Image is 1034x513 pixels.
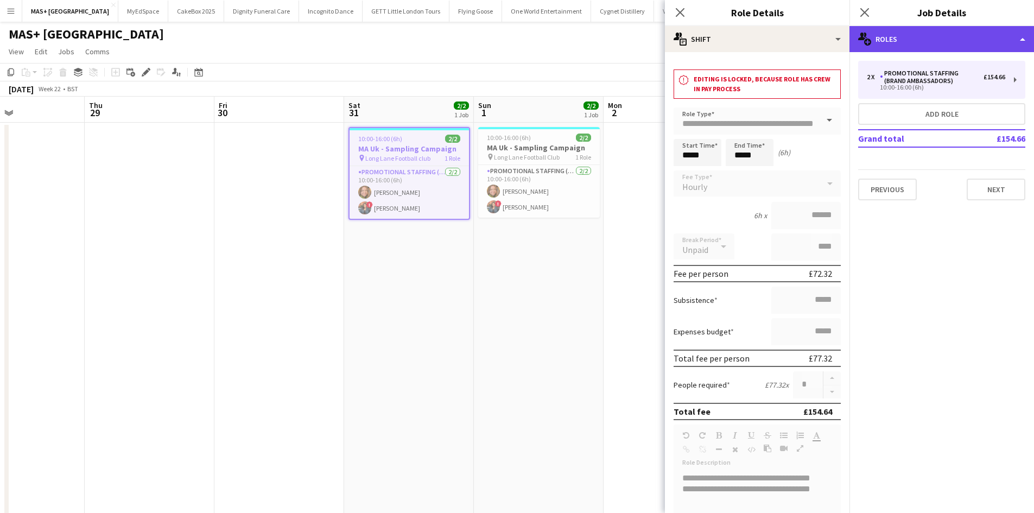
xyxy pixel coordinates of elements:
[67,85,78,93] div: BST
[36,85,63,93] span: Week 22
[858,103,1025,125] button: Add role
[665,5,849,20] h3: Role Details
[58,47,74,56] span: Jobs
[674,380,730,390] label: People required
[445,135,460,143] span: 2/2
[674,327,734,337] label: Expenses budget
[674,406,711,417] div: Total fee
[478,127,600,218] app-job-card: 10:00-16:00 (6h)2/2MA Uk - Sampling Campaign Long Lane Football Club1 RolePromotional Staffing (B...
[867,85,1005,90] div: 10:00-16:00 (6h)
[22,1,118,22] button: MAS+ [GEOGRAPHIC_DATA]
[224,1,299,22] button: Dignity Funeral Care
[665,26,849,52] div: Shift
[849,26,1034,52] div: Roles
[35,47,47,56] span: Edit
[350,144,469,154] h3: MA Uk - Sampling Campaign
[358,135,402,143] span: 10:00-16:00 (6h)
[454,102,469,110] span: 2/2
[30,45,52,59] a: Edit
[584,111,598,119] div: 1 Job
[363,1,449,22] button: GETT Little London Tours
[591,1,654,22] button: Cygnet Distillery
[494,153,560,161] span: Long Lane Football Club
[365,154,430,162] span: Long Lane Football club
[347,106,360,119] span: 31
[967,179,1025,200] button: Next
[449,1,502,22] button: Flying Goose
[984,73,1005,81] div: £154.66
[674,295,718,305] label: Subsistence
[576,134,591,142] span: 2/2
[9,26,164,42] h1: MAS+ [GEOGRAPHIC_DATA]
[694,74,836,94] h3: Editing is locked, because role has crew in pay process
[487,134,531,142] span: 10:00-16:00 (6h)
[168,1,224,22] button: CakeBox 2025
[445,154,460,162] span: 1 Role
[478,100,491,110] span: Sun
[4,45,28,59] a: View
[477,106,491,119] span: 1
[583,102,599,110] span: 2/2
[85,47,110,56] span: Comms
[478,143,600,153] h3: MA Uk - Sampling Campaign
[89,100,103,110] span: Thu
[961,130,1025,147] td: £154.66
[118,1,168,22] button: MyEdSpace
[217,106,227,119] span: 30
[674,353,750,364] div: Total fee per person
[654,1,704,22] button: Vocal Views
[366,201,373,208] span: !
[575,153,591,161] span: 1 Role
[54,45,79,59] a: Jobs
[765,380,789,390] div: £77.32 x
[478,165,600,218] app-card-role: Promotional Staffing (Brand Ambassadors)2/210:00-16:00 (6h)[PERSON_NAME]![PERSON_NAME]
[880,69,984,85] div: Promotional Staffing (Brand Ambassadors)
[858,130,961,147] td: Grand total
[606,106,622,119] span: 2
[299,1,363,22] button: Incognito Dance
[867,73,880,81] div: 2 x
[348,100,360,110] span: Sat
[809,353,832,364] div: £77.32
[608,100,622,110] span: Mon
[858,179,917,200] button: Previous
[502,1,591,22] button: One World Entertainment
[350,166,469,219] app-card-role: Promotional Staffing (Brand Ambassadors)2/210:00-16:00 (6h)[PERSON_NAME]![PERSON_NAME]
[9,84,34,94] div: [DATE]
[454,111,468,119] div: 1 Job
[754,211,767,220] div: 6h x
[778,148,790,157] div: (6h)
[849,5,1034,20] h3: Job Details
[803,406,832,417] div: £154.64
[809,268,832,279] div: £72.32
[81,45,114,59] a: Comms
[9,47,24,56] span: View
[495,200,502,207] span: !
[348,127,470,220] app-job-card: 10:00-16:00 (6h)2/2MA Uk - Sampling Campaign Long Lane Football club1 RolePromotional Staffing (B...
[87,106,103,119] span: 29
[674,268,728,279] div: Fee per person
[219,100,227,110] span: Fri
